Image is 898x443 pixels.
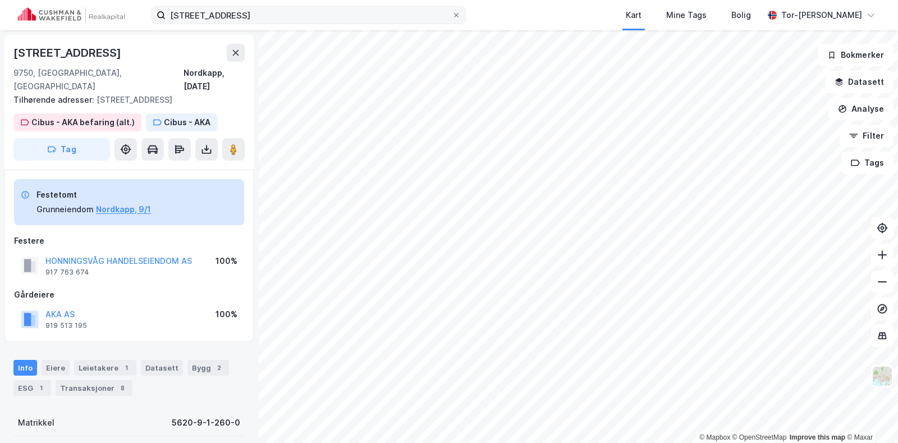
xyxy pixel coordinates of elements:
[166,7,452,24] input: Søk på adresse, matrikkel, gårdeiere, leietakere eller personer
[825,71,894,93] button: Datasett
[141,360,183,376] div: Datasett
[31,116,135,129] div: Cibus - AKA befaring (alt.)
[121,362,132,373] div: 1
[626,8,642,22] div: Kart
[172,416,240,430] div: 5620-9-1-260-0
[36,203,94,216] div: Grunneiendom
[842,389,898,443] iframe: Chat Widget
[35,382,47,394] div: 1
[828,98,894,120] button: Analyse
[117,382,128,394] div: 8
[216,308,237,321] div: 100%
[213,362,224,373] div: 2
[840,125,894,147] button: Filter
[14,234,244,248] div: Festere
[45,321,87,330] div: 919 513 195
[18,416,54,430] div: Matrikkel
[13,138,110,161] button: Tag
[13,95,97,104] span: Tilhørende adresser:
[164,116,210,129] div: Cibus - AKA
[18,7,125,23] img: cushman-wakefield-realkapital-logo.202ea83816669bd177139c58696a8fa1.svg
[13,360,37,376] div: Info
[184,66,245,93] div: Nordkapp, [DATE]
[841,152,894,174] button: Tags
[96,203,151,216] button: Nordkapp, 9/1
[842,389,898,443] div: Kontrollprogram for chat
[13,66,184,93] div: 9750, [GEOGRAPHIC_DATA], [GEOGRAPHIC_DATA]
[74,360,136,376] div: Leietakere
[14,288,244,302] div: Gårdeiere
[216,254,237,268] div: 100%
[781,8,862,22] div: Tor-[PERSON_NAME]
[13,380,51,396] div: ESG
[731,8,751,22] div: Bolig
[818,44,894,66] button: Bokmerker
[872,366,893,387] img: Z
[45,268,89,277] div: 917 763 674
[42,360,70,376] div: Eiere
[13,93,236,107] div: [STREET_ADDRESS]
[666,8,707,22] div: Mine Tags
[187,360,229,376] div: Bygg
[13,44,123,62] div: [STREET_ADDRESS]
[56,380,132,396] div: Transaksjoner
[732,433,787,441] a: OpenStreetMap
[790,433,845,441] a: Improve this map
[699,433,730,441] a: Mapbox
[36,188,151,202] div: Festetomt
